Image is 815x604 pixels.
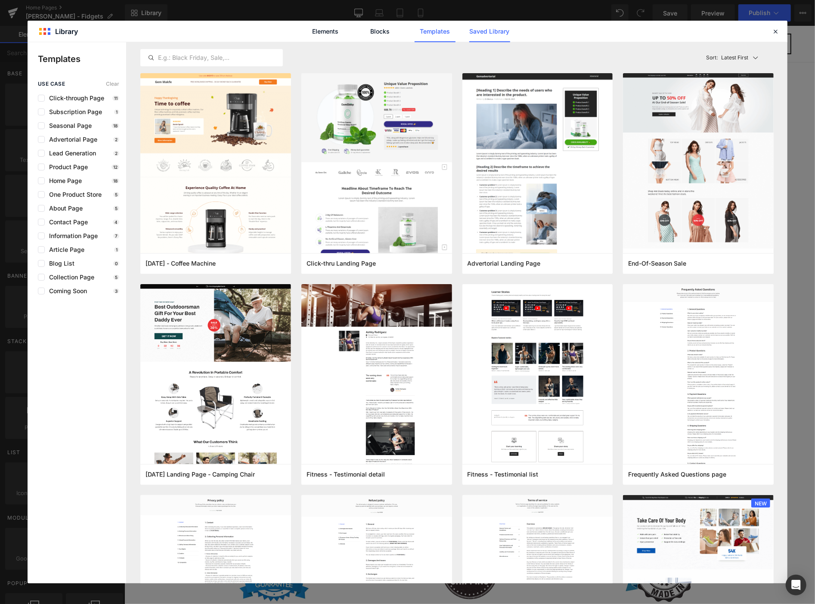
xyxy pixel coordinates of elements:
span: Subscription Page [45,108,102,115]
p: 1 [114,247,119,252]
p: 0 [113,261,119,266]
p: 4 [113,220,119,225]
span: Advertorial Landing Page [468,260,541,267]
p: 5 [113,275,119,280]
a: Elements [305,21,346,42]
p: 5 [113,206,119,211]
a: Templates [415,21,456,42]
a: (CLICK HERE) [360,139,486,165]
p: 12 [112,164,119,170]
span: End-Of-Season Sale [628,260,686,267]
span: Thanksgiving - Coffee Machine [146,260,216,267]
strong: (Various, one-off pens...) [347,279,499,295]
a: $0.00 [624,8,667,29]
span: One Product Store [45,191,102,198]
span: Contact Page [45,219,88,226]
span: Blog List [45,260,74,267]
span: Lead Generation [45,150,96,157]
span: Article Page [45,246,84,253]
span: Coming Soon [45,288,87,294]
span: Father's Day Landing Page - Camping Chair [146,471,255,478]
p: 18 [112,178,119,183]
img: Magnus Store [24,9,120,27]
strong: *** Random Custom Pen Drop *** [260,254,586,280]
a: (CLICK HERE) [360,304,486,331]
button: Latest FirstSort:Latest First [703,49,774,66]
span: Advertorial Page [45,136,97,143]
strong: Zirconium Sliders [260,396,430,423]
a: Blocks [360,21,401,42]
span: Product Page [45,164,88,170]
img: c6f0760d-10a5-458a-a3a5-dee21d870ebc.png [623,284,774,501]
a: SIGN IN [590,13,622,24]
p: 2 [113,137,119,142]
img: cbe28038-c0c0-4e55-9a5b-85cbf036daec.png [301,284,452,543]
p: 2 [113,151,119,156]
p: Latest First [722,54,749,62]
a: (CLICK HERE) [282,432,408,458]
span: Sort: [707,55,718,61]
img: 9553fc0a-6814-445f-8f6c-0dc3524f8670.png [623,73,774,558]
a: Saved Library [469,21,510,42]
span: Seasonal Page [45,122,92,129]
span: Clear [106,81,119,87]
span: $0.00 [639,13,664,23]
div: Open Intercom Messenger [786,575,806,595]
span: Click-through Page [45,95,104,102]
input: E.g.: Black Friday, Sale,... [141,53,282,63]
span: Fitness - Testimonial list [468,471,539,478]
span: Click-thru Landing Page [307,260,376,267]
span: Home Page [45,177,82,184]
p: 18 [112,123,119,128]
p: 1 [114,109,119,115]
p: 5 [113,192,119,197]
span: NEW [751,499,770,508]
p: Templates [38,53,126,65]
p: 11 [112,96,119,101]
span: Frequently Asked Questions page [628,471,726,478]
span: Fitness - Testimonial detail [307,471,385,478]
img: 17f71878-3d74-413f-8a46-9f1c7175c39a.png [462,284,613,469]
p: 3 [113,288,119,294]
span: use case [38,81,65,87]
span: SIGN IN [590,13,622,23]
strong: MagLab Sliders [349,108,497,134]
span: Information Page [45,232,98,239]
span: About Page [45,205,83,212]
span: Collection Page [45,274,94,281]
p: 7 [113,233,119,239]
